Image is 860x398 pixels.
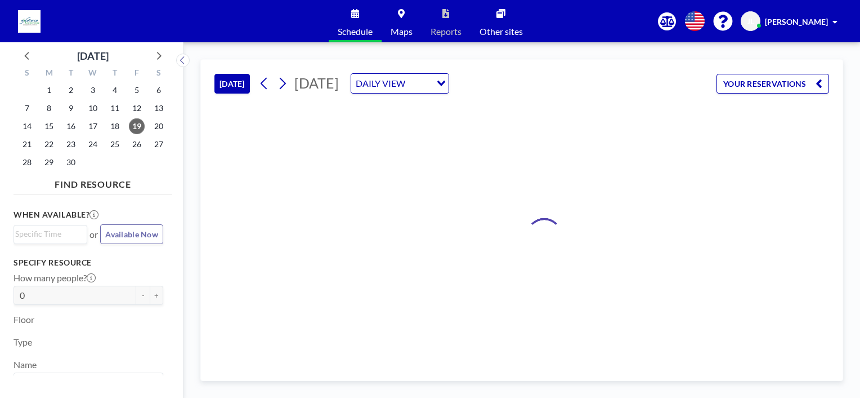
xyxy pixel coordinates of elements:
[19,118,35,134] span: Sunday, September 14, 2025
[63,82,79,98] span: Tuesday, September 2, 2025
[16,67,38,81] div: S
[89,229,98,240] span: or
[82,67,104,81] div: W
[107,100,123,116] span: Thursday, September 11, 2025
[19,136,35,152] span: Sunday, September 21, 2025
[151,82,167,98] span: Saturday, September 6, 2025
[747,16,754,26] span: JL
[85,100,101,116] span: Wednesday, September 10, 2025
[38,67,60,81] div: M
[15,228,80,240] input: Search for option
[14,314,34,325] label: Floor
[480,27,523,36] span: Other sites
[41,136,57,152] span: Monday, September 22, 2025
[351,74,449,93] div: Search for option
[129,100,145,116] span: Friday, September 12, 2025
[431,27,462,36] span: Reports
[136,286,150,305] button: -
[214,74,250,94] button: [DATE]
[151,136,167,152] span: Saturday, September 27, 2025
[63,154,79,170] span: Tuesday, September 30, 2025
[19,100,35,116] span: Sunday, September 7, 2025
[14,174,172,190] h4: FIND RESOURCE
[765,17,828,26] span: [PERSON_NAME]
[41,118,57,134] span: Monday, September 15, 2025
[104,67,126,81] div: T
[107,118,123,134] span: Thursday, September 18, 2025
[85,82,101,98] span: Wednesday, September 3, 2025
[14,359,37,370] label: Name
[151,118,167,134] span: Saturday, September 20, 2025
[63,100,79,116] span: Tuesday, September 9, 2025
[391,27,413,36] span: Maps
[129,82,145,98] span: Friday, September 5, 2025
[150,286,163,305] button: +
[41,154,57,170] span: Monday, September 29, 2025
[14,225,87,242] div: Search for option
[294,74,339,91] span: [DATE]
[105,229,158,239] span: Available Now
[14,258,163,268] h3: Specify resource
[338,27,373,36] span: Schedule
[14,272,96,284] label: How many people?
[15,375,156,390] input: Search for option
[107,136,123,152] span: Thursday, September 25, 2025
[18,10,41,33] img: organization-logo
[151,100,167,116] span: Saturday, September 13, 2025
[41,100,57,116] span: Monday, September 8, 2025
[107,82,123,98] span: Thursday, September 4, 2025
[716,74,829,94] button: YOUR RESERVATIONS
[77,48,109,64] div: [DATE]
[85,118,101,134] span: Wednesday, September 17, 2025
[353,76,407,91] span: DAILY VIEW
[14,337,32,348] label: Type
[63,136,79,152] span: Tuesday, September 23, 2025
[147,67,169,81] div: S
[41,82,57,98] span: Monday, September 1, 2025
[63,118,79,134] span: Tuesday, September 16, 2025
[129,118,145,134] span: Friday, September 19, 2025
[126,67,147,81] div: F
[409,76,430,91] input: Search for option
[14,373,163,392] div: Search for option
[100,224,163,244] button: Available Now
[60,67,82,81] div: T
[129,136,145,152] span: Friday, September 26, 2025
[85,136,101,152] span: Wednesday, September 24, 2025
[19,154,35,170] span: Sunday, September 28, 2025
